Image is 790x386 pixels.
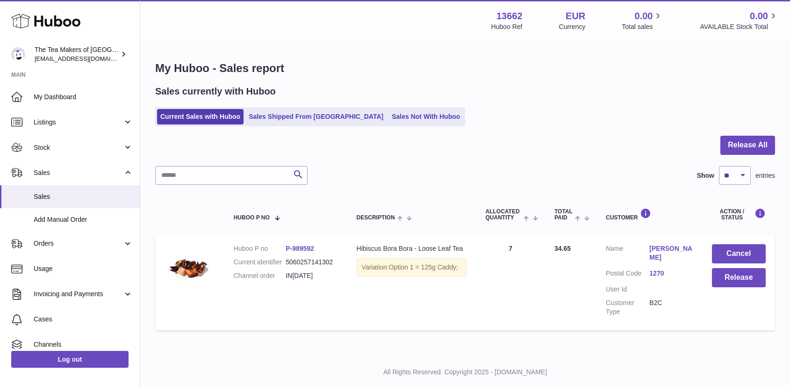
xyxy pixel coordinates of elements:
[286,271,338,280] dd: IN[DATE]
[34,93,133,102] span: My Dashboard
[606,208,693,221] div: Customer
[712,208,766,221] div: Action / Status
[700,22,779,31] span: AVAILABLE Stock Total
[234,271,286,280] dt: Channel order
[635,10,653,22] span: 0.00
[234,258,286,267] dt: Current identifier
[357,244,467,253] div: Hibiscus Bora Bora - Loose Leaf Tea
[11,47,25,61] img: tea@theteamakers.co.uk
[712,268,766,287] button: Release
[606,269,649,280] dt: Postal Code
[155,85,276,98] h2: Sales currently with Huboo
[234,215,270,221] span: Huboo P no
[554,245,571,252] span: 34.65
[566,10,585,22] strong: EUR
[34,264,133,273] span: Usage
[649,299,693,316] dd: B2C
[476,235,545,330] td: 7
[34,143,123,152] span: Stock
[755,171,775,180] span: entries
[35,55,137,62] span: [EMAIL_ADDRESS][DOMAIN_NAME]
[34,118,123,127] span: Listings
[155,61,775,76] h1: My Huboo - Sales report
[234,244,286,253] dt: Huboo P no
[697,171,714,180] label: Show
[496,10,523,22] strong: 13662
[34,290,123,299] span: Invoicing and Payments
[34,168,123,177] span: Sales
[491,22,523,31] div: Huboo Ref
[606,285,649,294] dt: User Id
[712,244,766,263] button: Cancel
[357,215,395,221] span: Description
[606,244,649,264] dt: Name
[622,22,663,31] span: Total sales
[34,340,133,349] span: Channels
[34,315,133,324] span: Cases
[388,109,463,124] a: Sales Not With Huboo
[286,245,314,252] a: P-989592
[34,192,133,201] span: Sales
[720,136,775,155] button: Release All
[286,258,338,267] dd: 5060257141302
[357,258,467,277] div: Variation:
[148,368,783,377] p: All Rights Reserved. Copyright 2025 - [DOMAIN_NAME]
[34,239,123,248] span: Orders
[157,109,244,124] a: Current Sales with Huboo
[606,299,649,316] dt: Customer Type
[35,45,119,63] div: The Tea Makers of [GEOGRAPHIC_DATA]
[11,351,129,368] a: Log out
[649,269,693,278] a: 1270
[34,215,133,224] span: Add Manual Order
[389,263,458,271] span: Option 1 = 125g Caddy;
[245,109,387,124] a: Sales Shipped From [GEOGRAPHIC_DATA]
[750,10,768,22] span: 0.00
[486,209,521,221] span: ALLOCATED Quantity
[165,244,211,291] img: Product-141-Hibiscus-Bora-Bora-Fruit-Tea-Loose-Leaf-Macro-Web_2b79addb-78fb-402f-bfd9-75d70847593...
[554,209,573,221] span: Total paid
[622,10,663,31] a: 0.00 Total sales
[559,22,586,31] div: Currency
[700,10,779,31] a: 0.00 AVAILABLE Stock Total
[649,244,693,262] a: [PERSON_NAME]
